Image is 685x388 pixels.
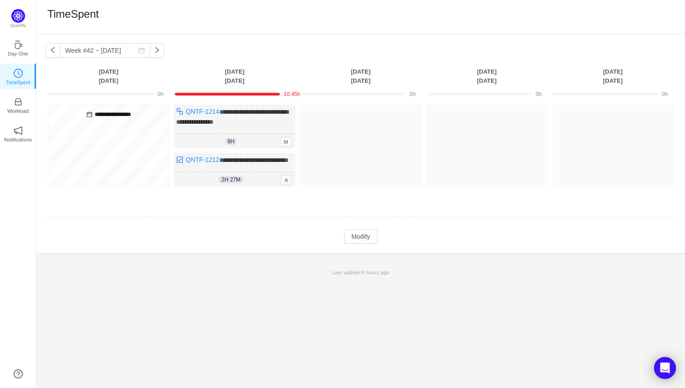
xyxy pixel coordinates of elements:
p: Quantify [10,23,26,29]
p: Day One [8,50,28,58]
span: 0h [536,91,542,97]
span: 0h [410,91,416,97]
a: QNTF-1214 [186,108,219,115]
h1: TimeSpent [47,7,99,21]
th: [DATE] [DATE] [46,67,172,86]
img: Quantify [11,9,25,23]
span: A [281,175,292,185]
span: 0h [157,91,163,97]
th: [DATE] [DATE] [298,67,424,86]
a: icon: question-circle [14,369,23,378]
span: M [280,137,292,147]
button: icon: right [150,43,164,58]
i: icon: calendar [138,47,145,54]
th: [DATE] [DATE] [550,67,676,86]
a: icon: coffeeDay One [14,43,23,52]
a: icon: inboxWorkload [14,100,23,109]
i: icon: inbox [14,97,23,106]
a: icon: clock-circleTimeSpent [14,71,23,81]
span: 2h 27m [218,176,243,183]
i: icon: calendar [86,111,92,117]
i: icon: coffee [14,40,23,49]
button: Modify [344,229,377,244]
input: Select a week [60,43,150,58]
a: QNTF-1212 [186,156,219,163]
th: [DATE] [DATE] [424,67,550,86]
span: 8h [225,138,237,145]
img: 10318 [176,156,183,163]
a: icon: notificationNotifications [14,129,23,138]
p: Notifications [4,136,32,144]
div: Open Intercom Messenger [654,357,676,379]
img: 10316 [176,108,183,115]
p: Workload [7,107,29,115]
th: [DATE] [DATE] [172,67,298,86]
span: 0h [662,91,668,97]
i: icon: clock-circle [14,69,23,78]
span: 8 hours ago [361,269,390,275]
span: 10.45h [284,91,300,97]
button: icon: left [46,43,60,58]
p: TimeSpent [6,78,30,86]
span: Last update: [332,269,390,275]
i: icon: notification [14,126,23,135]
